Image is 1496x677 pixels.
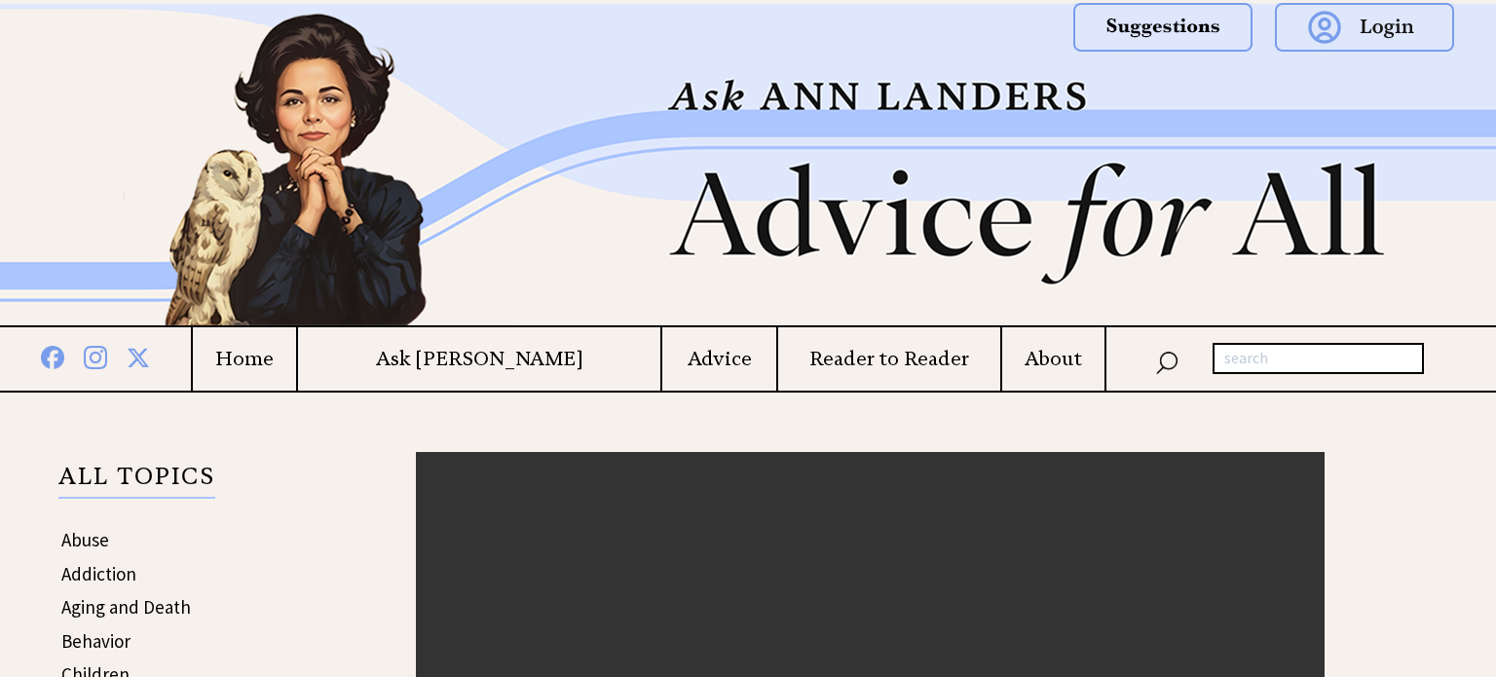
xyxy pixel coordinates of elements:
a: Aging and Death [61,595,191,619]
a: Ask [PERSON_NAME] [298,347,660,371]
a: Behavior [61,629,131,653]
input: search [1213,343,1424,374]
a: Home [193,347,296,371]
img: suggestions.png [1073,3,1253,52]
img: search_nav.png [1155,347,1178,375]
img: instagram%20blue.png [84,342,107,369]
a: Addiction [61,562,136,585]
a: Reader to Reader [778,347,1000,371]
img: facebook%20blue.png [41,342,64,369]
a: About [1002,347,1104,371]
a: Advice [662,347,776,371]
p: ALL TOPICS [58,466,215,499]
img: right_new2.png [1449,4,1459,325]
img: x%20blue.png [127,343,150,369]
img: header2b_v1.png [47,4,1449,325]
a: Abuse [61,528,109,551]
img: login.png [1275,3,1454,52]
